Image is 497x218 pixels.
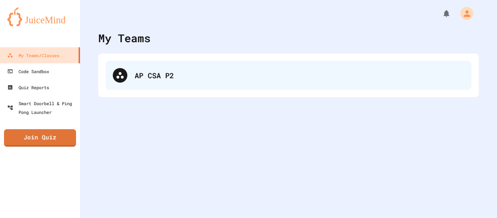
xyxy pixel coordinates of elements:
div: My Account [453,5,475,22]
div: Smart Doorbell & Ping Pong Launcher [7,99,77,116]
div: My Teams/Classes [7,51,59,60]
div: My Teams [98,30,151,46]
div: My Notifications [429,7,453,20]
a: Join Quiz [4,129,76,147]
div: Quiz Reports [7,83,49,92]
div: Code Sandbox [7,67,49,76]
div: AP CSA P2 [135,70,464,81]
img: logo-orange.svg [7,7,73,26]
div: AP CSA P2 [106,61,472,90]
